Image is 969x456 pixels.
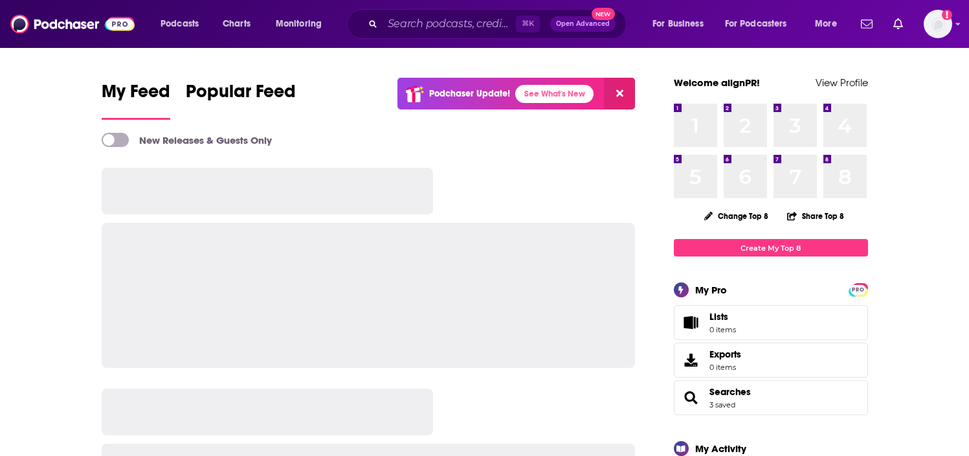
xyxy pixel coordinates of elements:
span: Exports [709,348,741,360]
span: Searches [674,380,868,415]
button: open menu [806,14,853,34]
span: Open Advanced [556,21,610,27]
a: 3 saved [709,400,735,409]
a: Exports [674,343,868,378]
svg: Add a profile image [942,10,952,20]
span: 0 items [709,325,736,334]
span: Podcasts [161,15,199,33]
a: Searches [709,386,751,398]
span: Lists [678,313,704,332]
img: Podchaser - Follow, Share and Rate Podcasts [10,12,135,36]
img: User Profile [924,10,952,38]
button: open menu [717,14,806,34]
span: ⌘ K [516,16,540,32]
span: Monitoring [276,15,322,33]
a: My Feed [102,80,170,120]
button: Open AdvancedNew [550,16,616,32]
span: Exports [678,351,704,369]
button: Change Top 8 [696,208,777,224]
a: Searches [678,389,704,407]
div: My Pro [695,284,727,296]
div: My Activity [695,442,746,455]
span: 0 items [709,363,741,372]
a: Show notifications dropdown [856,13,878,35]
input: Search podcasts, credits, & more... [383,14,516,34]
a: PRO [851,284,866,294]
a: Welcome alignPR! [674,76,760,89]
span: Lists [709,311,728,323]
a: See What's New [515,85,594,103]
button: open menu [151,14,216,34]
button: Show profile menu [924,10,952,38]
a: Show notifications dropdown [888,13,908,35]
button: open menu [267,14,339,34]
p: Podchaser Update! [429,88,510,99]
button: open menu [643,14,720,34]
a: New Releases & Guests Only [102,133,272,147]
button: Share Top 8 [786,203,845,229]
span: Charts [223,15,251,33]
div: Search podcasts, credits, & more... [359,9,639,39]
a: Charts [214,14,258,34]
a: Lists [674,305,868,340]
span: For Podcasters [725,15,787,33]
span: New [592,8,615,20]
span: Lists [709,311,736,323]
span: More [815,15,837,33]
span: My Feed [102,80,170,110]
a: View Profile [816,76,868,89]
span: For Business [652,15,704,33]
span: PRO [851,285,866,295]
a: Create My Top 8 [674,239,868,256]
span: Logged in as alignPR [924,10,952,38]
a: Popular Feed [186,80,296,120]
span: Popular Feed [186,80,296,110]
